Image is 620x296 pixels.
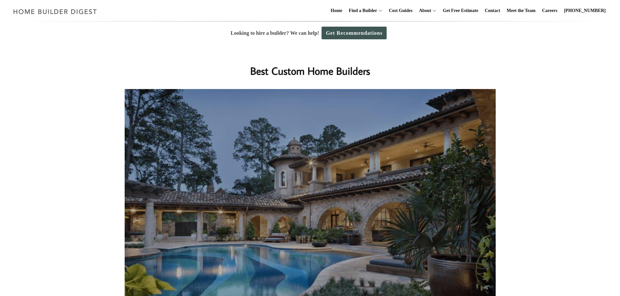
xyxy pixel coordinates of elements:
[504,0,538,21] a: Meet the Team
[482,0,503,21] a: Contact
[10,5,100,18] img: Home Builder Digest
[346,0,377,21] a: Find a Builder
[386,0,415,21] a: Cost Guides
[440,0,481,21] a: Get Free Estimate
[328,0,345,21] a: Home
[180,63,440,79] h1: Best Custom Home Builders
[561,0,608,21] a: [PHONE_NUMBER]
[322,27,387,39] a: Get Recommendations
[416,0,431,21] a: About
[540,0,560,21] a: Careers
